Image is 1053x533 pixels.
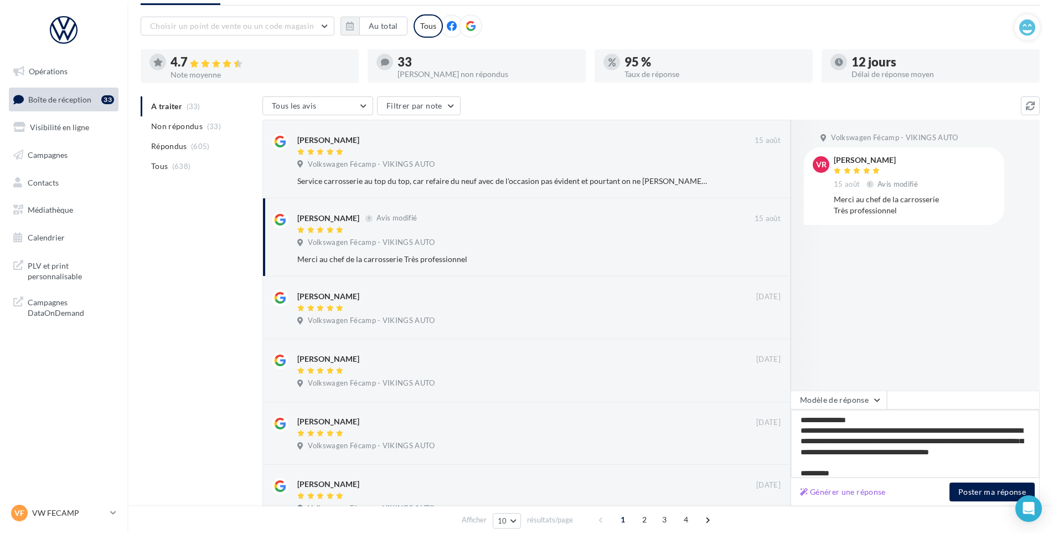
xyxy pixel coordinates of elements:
[7,290,121,323] a: Campagnes DataOnDemand
[414,14,443,38] div: Tous
[28,258,114,282] span: PLV et print personnalisable
[949,483,1035,501] button: Poster ma réponse
[297,135,359,146] div: [PERSON_NAME]
[151,121,203,132] span: Non répondus
[308,441,435,451] span: Volkswagen Fécamp - VIKINGS AUTO
[7,171,121,194] a: Contacts
[340,17,407,35] button: Au total
[272,101,317,110] span: Tous les avis
[462,515,487,525] span: Afficher
[7,116,121,139] a: Visibilité en ligne
[614,511,632,529] span: 1
[7,226,121,249] a: Calendrier
[398,56,577,68] div: 33
[834,194,995,216] div: Merci au chef de la carrosserie Très professionnel
[755,214,781,224] span: 15 août
[262,96,373,115] button: Tous les avis
[624,70,804,78] div: Taux de réponse
[14,508,24,519] span: VF
[308,160,435,170] span: Volkswagen Fécamp - VIKINGS AUTO
[297,213,359,224] div: [PERSON_NAME]
[32,508,106,519] p: VW FECAMP
[297,176,709,187] div: Service carrosserie au top du top, car refaire du neuf avec de l'occasion pas évident et pourtant...
[498,516,507,525] span: 10
[308,504,435,514] span: Volkswagen Fécamp - VIKINGS AUTO
[831,133,958,143] span: Volkswagen Fécamp - VIKINGS AUTO
[297,353,359,365] div: [PERSON_NAME]
[756,355,781,365] span: [DATE]
[851,70,1031,78] div: Délai de réponse moyen
[398,70,577,78] div: [PERSON_NAME] non répondus
[834,156,920,164] div: [PERSON_NAME]
[28,94,91,104] span: Boîte de réception
[191,142,210,151] span: (605)
[756,418,781,428] span: [DATE]
[297,291,359,302] div: [PERSON_NAME]
[7,88,121,111] a: Boîte de réception33
[624,56,804,68] div: 95 %
[207,122,221,131] span: (33)
[28,295,114,319] span: Campagnes DataOnDemand
[377,96,461,115] button: Filtrer par note
[756,480,781,490] span: [DATE]
[297,479,359,490] div: [PERSON_NAME]
[1015,495,1042,522] div: Open Intercom Messenger
[655,511,673,529] span: 3
[151,141,187,152] span: Répondus
[527,515,573,525] span: résultats/page
[677,511,695,529] span: 4
[308,316,435,326] span: Volkswagen Fécamp - VIKINGS AUTO
[755,136,781,146] span: 15 août
[796,485,890,499] button: Générer une réponse
[150,21,314,30] span: Choisir un point de vente ou un code magasin
[151,161,168,172] span: Tous
[877,180,918,188] span: Avis modifié
[851,56,1031,68] div: 12 jours
[756,292,781,302] span: [DATE]
[791,391,887,409] button: Modèle de réponse
[376,214,417,223] span: Avis modifié
[9,503,118,524] a: VF VW FECAMP
[28,205,73,214] span: Médiathèque
[297,254,709,265] div: Merci au chef de la carrosserie Très professionnel
[359,17,407,35] button: Au total
[493,513,521,529] button: 10
[101,95,114,104] div: 33
[28,177,59,187] span: Contacts
[141,17,334,35] button: Choisir un point de vente ou un code magasin
[30,122,89,132] span: Visibilité en ligne
[172,162,191,171] span: (638)
[308,238,435,248] span: Volkswagen Fécamp - VIKINGS AUTO
[308,378,435,388] span: Volkswagen Fécamp - VIKINGS AUTO
[28,150,68,160] span: Campagnes
[171,71,350,79] div: Note moyenne
[7,254,121,286] a: PLV et print personnalisable
[297,416,359,427] div: [PERSON_NAME]
[834,180,860,189] span: 15 août
[28,233,65,242] span: Calendrier
[816,159,827,170] span: VR
[7,198,121,222] a: Médiathèque
[7,60,121,83] a: Opérations
[636,511,653,529] span: 2
[171,56,350,69] div: 4.7
[29,66,68,76] span: Opérations
[7,143,121,167] a: Campagnes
